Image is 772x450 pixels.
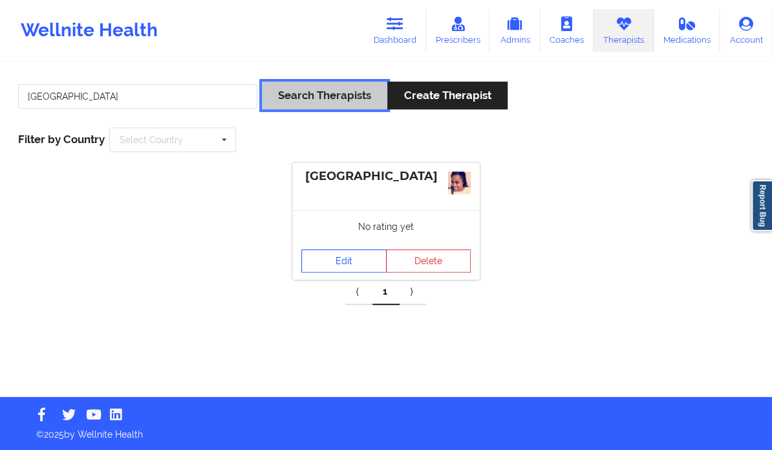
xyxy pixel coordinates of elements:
[18,133,105,146] span: Filter by Country
[426,9,490,52] a: Prescribers
[120,135,183,144] div: Select Country
[301,249,387,273] a: Edit
[301,169,471,184] div: [GEOGRAPHIC_DATA]
[540,9,594,52] a: Coaches
[489,9,540,52] a: Admins
[400,279,427,305] a: Next item
[262,82,387,109] button: Search Therapists
[372,279,400,305] a: 1
[448,172,471,194] img: f084aeff-d48a-434c-b52d-9653f68e77af_use_this.jpg
[386,249,471,273] button: Delete
[594,9,654,52] a: Therapists
[364,9,426,52] a: Dashboard
[345,279,427,305] div: Pagination Navigation
[654,9,720,52] a: Medications
[292,210,480,242] div: No rating yet
[720,9,772,52] a: Account
[751,180,772,231] a: Report Bug
[345,279,372,305] a: Previous item
[387,82,507,109] button: Create Therapist
[27,419,745,441] p: © 2025 by Wellnite Health
[18,84,257,109] input: Search Keywords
